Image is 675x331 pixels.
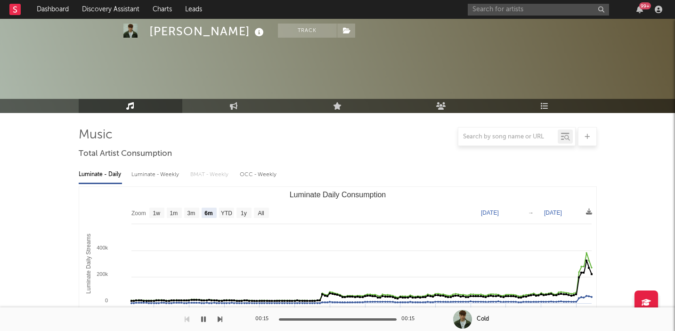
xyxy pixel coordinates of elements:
[544,210,562,216] text: [DATE]
[458,133,558,141] input: Search by song name or URL
[528,210,534,216] text: →
[636,6,643,13] button: 99+
[289,191,386,199] text: Luminate Daily Consumption
[97,271,108,277] text: 200k
[153,210,160,217] text: 1w
[85,234,91,293] text: Luminate Daily Streams
[79,148,172,160] span: Total Artist Consumption
[105,298,107,303] text: 0
[477,315,489,323] div: Cold
[401,314,420,325] div: 00:15
[204,210,212,217] text: 6m
[131,210,146,217] text: Zoom
[79,167,122,183] div: Luminate - Daily
[149,24,266,39] div: [PERSON_NAME]
[187,210,195,217] text: 3m
[258,210,264,217] text: All
[241,210,247,217] text: 1y
[278,24,337,38] button: Track
[170,210,178,217] text: 1m
[240,167,277,183] div: OCC - Weekly
[481,210,499,216] text: [DATE]
[97,245,108,250] text: 400k
[468,4,609,16] input: Search for artists
[639,2,651,9] div: 99 +
[131,167,181,183] div: Luminate - Weekly
[220,210,232,217] text: YTD
[255,314,274,325] div: 00:15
